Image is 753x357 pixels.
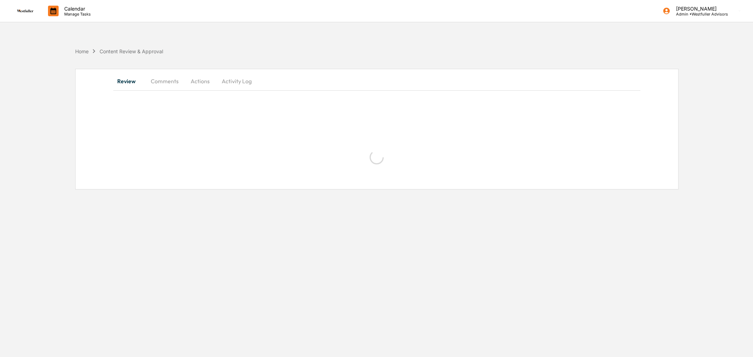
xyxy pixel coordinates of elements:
button: Activity Log [216,73,257,90]
p: Admin • Westfuller Advisors [670,12,728,17]
button: Review [113,73,145,90]
img: logo [17,10,34,12]
p: Calendar [59,6,94,12]
div: Home [75,48,89,54]
button: Actions [184,73,216,90]
div: Content Review & Approval [100,48,163,54]
div: secondary tabs example [113,73,640,90]
button: Comments [145,73,184,90]
p: [PERSON_NAME] [670,6,728,12]
p: Manage Tasks [59,12,94,17]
